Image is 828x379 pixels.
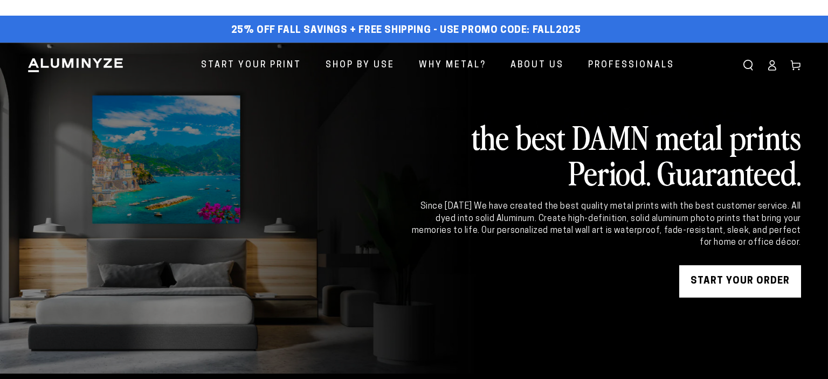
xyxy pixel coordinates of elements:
a: About Us [502,51,572,80]
span: Why Metal? [419,58,486,73]
summary: Search our site [736,53,760,77]
span: About Us [510,58,564,73]
a: Why Metal? [411,51,494,80]
a: Shop By Use [318,51,403,80]
div: Since [DATE] We have created the best quality metal prints with the best customer service. All dy... [410,201,801,249]
h2: the best DAMN metal prints Period. Guaranteed. [410,119,801,190]
span: Start Your Print [201,58,301,73]
span: Professionals [588,58,674,73]
a: Start Your Print [193,51,309,80]
a: START YOUR Order [679,265,801,298]
a: Professionals [580,51,682,80]
span: Shop By Use [326,58,395,73]
img: Aluminyze [27,57,124,73]
span: 25% off FALL Savings + Free Shipping - Use Promo Code: FALL2025 [231,25,581,37]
